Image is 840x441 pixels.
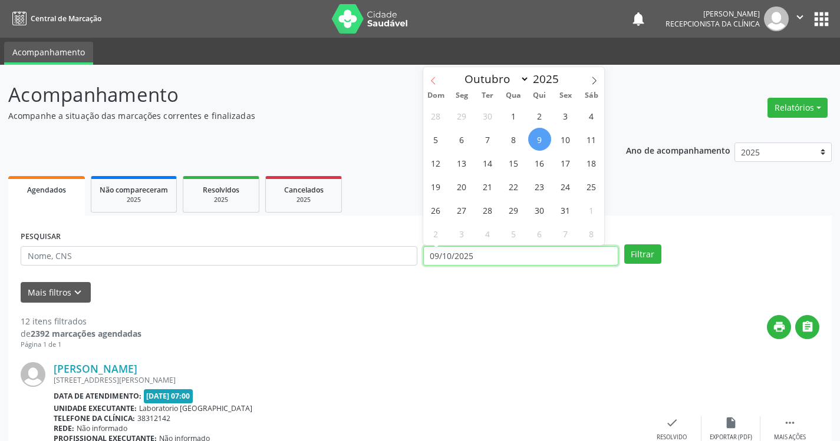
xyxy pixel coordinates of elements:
[100,185,168,195] span: Não compareceram
[580,128,603,151] span: Outubro 11, 2025
[783,416,796,429] i: 
[450,104,473,127] span: Setembro 29, 2025
[666,19,760,29] span: Recepcionista da clínica
[526,92,552,100] span: Qui
[789,6,811,31] button: 
[476,198,499,221] span: Outubro 28, 2025
[450,151,473,174] span: Outubro 13, 2025
[100,195,168,204] div: 2025
[424,128,447,151] span: Outubro 5, 2025
[578,92,604,100] span: Sáb
[580,175,603,198] span: Outubro 25, 2025
[54,391,141,401] b: Data de atendimento:
[21,315,141,327] div: 12 itens filtrados
[4,42,93,65] a: Acompanhamento
[424,104,447,127] span: Setembro 28, 2025
[8,110,585,122] p: Acompanhe a situação das marcações correntes e finalizadas
[502,151,525,174] span: Outubro 15, 2025
[31,328,141,339] strong: 2392 marcações agendadas
[77,423,127,433] span: Não informado
[476,104,499,127] span: Setembro 30, 2025
[203,185,239,195] span: Resolvidos
[554,104,577,127] span: Outubro 3, 2025
[666,416,678,429] i: check
[554,175,577,198] span: Outubro 24, 2025
[71,286,84,299] i: keyboard_arrow_down
[795,315,819,339] button: 
[580,104,603,127] span: Outubro 4, 2025
[502,175,525,198] span: Outubro 22, 2025
[21,327,141,340] div: de
[580,222,603,245] span: Novembro 8, 2025
[666,9,760,19] div: [PERSON_NAME]
[423,92,449,100] span: Dom
[450,128,473,151] span: Outubro 6, 2025
[528,198,551,221] span: Outubro 30, 2025
[502,104,525,127] span: Outubro 1, 2025
[476,222,499,245] span: Novembro 4, 2025
[21,246,417,266] input: Nome, CNS
[528,151,551,174] span: Outubro 16, 2025
[137,413,170,423] span: 38312142
[274,195,333,204] div: 2025
[476,175,499,198] span: Outubro 21, 2025
[624,244,661,264] button: Filtrar
[450,175,473,198] span: Outubro 20, 2025
[54,375,643,385] div: [STREET_ADDRESS][PERSON_NAME]
[424,222,447,245] span: Novembro 2, 2025
[449,92,475,100] span: Seg
[554,222,577,245] span: Novembro 7, 2025
[450,222,473,245] span: Novembro 3, 2025
[528,175,551,198] span: Outubro 23, 2025
[500,92,526,100] span: Qua
[54,403,137,413] b: Unidade executante:
[284,185,324,195] span: Cancelados
[424,151,447,174] span: Outubro 12, 2025
[475,92,500,100] span: Ter
[580,198,603,221] span: Novembro 1, 2025
[552,92,578,100] span: Sex
[27,185,66,195] span: Agendados
[423,246,618,266] input: Selecione um intervalo
[528,222,551,245] span: Novembro 6, 2025
[450,198,473,221] span: Outubro 27, 2025
[424,175,447,198] span: Outubro 19, 2025
[192,195,251,204] div: 2025
[724,416,737,429] i: insert_drive_file
[424,198,447,221] span: Outubro 26, 2025
[502,128,525,151] span: Outubro 8, 2025
[31,14,101,24] span: Central de Marcação
[554,151,577,174] span: Outubro 17, 2025
[801,320,814,333] i: 
[54,423,74,433] b: Rede:
[630,11,647,27] button: notifications
[767,98,828,118] button: Relatórios
[54,362,137,375] a: [PERSON_NAME]
[502,222,525,245] span: Novembro 5, 2025
[459,71,530,87] select: Month
[528,104,551,127] span: Outubro 2, 2025
[528,128,551,151] span: Outubro 9, 2025
[144,389,193,403] span: [DATE] 07:00
[21,228,61,246] label: PESQUISAR
[21,340,141,350] div: Página 1 de 1
[811,9,832,29] button: apps
[476,151,499,174] span: Outubro 14, 2025
[54,413,135,423] b: Telefone da clínica:
[502,198,525,221] span: Outubro 29, 2025
[8,9,101,28] a: Central de Marcação
[554,128,577,151] span: Outubro 10, 2025
[8,80,585,110] p: Acompanhamento
[767,315,791,339] button: print
[21,282,91,303] button: Mais filtroskeyboard_arrow_down
[554,198,577,221] span: Outubro 31, 2025
[476,128,499,151] span: Outubro 7, 2025
[529,71,568,87] input: Year
[773,320,786,333] i: print
[764,6,789,31] img: img
[793,11,806,24] i: 
[626,142,730,157] p: Ano de acompanhamento
[580,151,603,174] span: Outubro 18, 2025
[139,403,252,413] span: Laboratorio [GEOGRAPHIC_DATA]
[21,362,45,387] img: img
